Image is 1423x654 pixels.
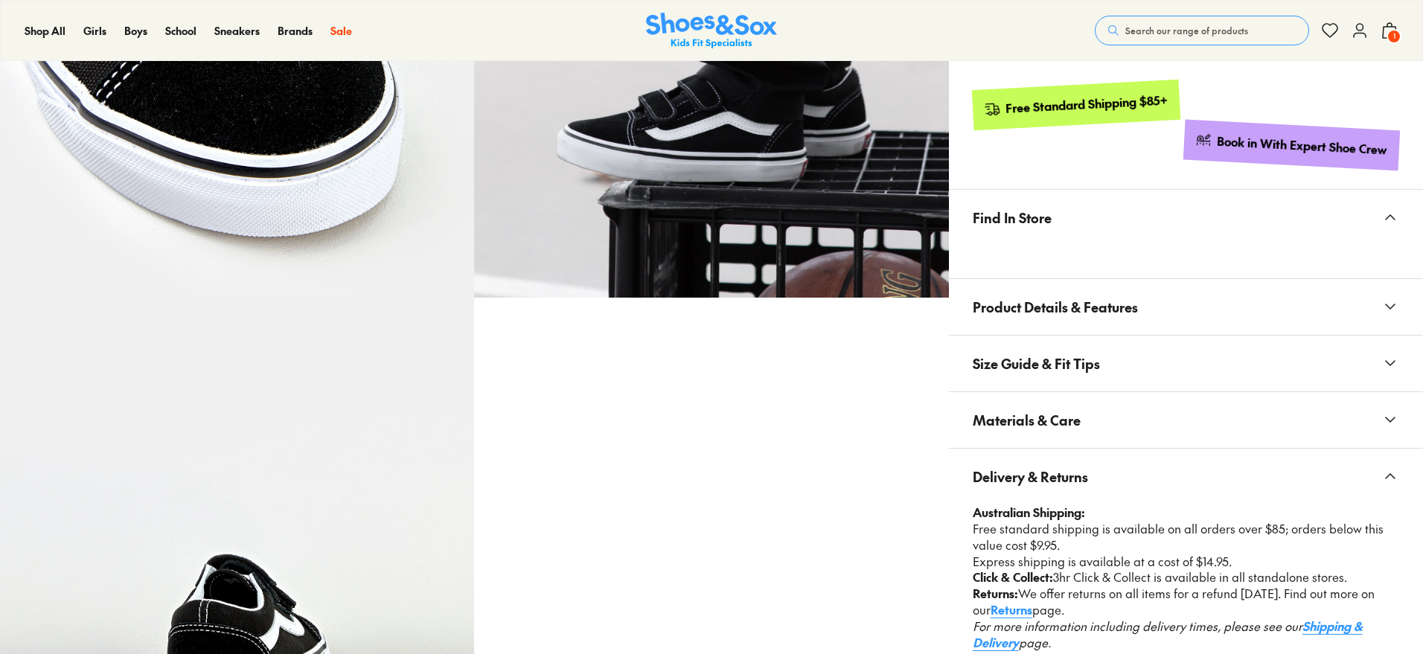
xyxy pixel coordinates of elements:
span: Search our range of products [1125,24,1248,37]
span: Size Guide & Fit Tips [973,342,1100,385]
a: Shipping & Delivery [973,618,1363,650]
span: Find In Store [973,196,1052,240]
span: Materials & Care [973,398,1081,442]
p: Free standard shipping is available on all orders over $85; orders below this value cost $9.95. E... [973,504,1399,570]
p: 3hr Click & Collect is available in all standalone stores. [973,569,1399,586]
div: Book in With Expert Shoe Crew [1217,133,1388,158]
span: Product Details & Features [973,285,1138,329]
span: Brands [278,23,313,38]
p: We offer returns on all items for a refund [DATE]. Find out more on our page. [973,586,1399,618]
a: Sale [330,23,352,39]
strong: Returns: [973,585,1018,601]
em: For more information including delivery times, please see our [973,618,1302,634]
a: Sneakers [214,23,260,39]
a: Shop All [25,23,65,39]
span: Sneakers [214,23,260,38]
span: School [165,23,196,38]
span: Boys [124,23,147,38]
a: Girls [83,23,106,39]
em: page. [1019,634,1051,650]
img: SNS_Logo_Responsive.svg [646,13,777,49]
button: Size Guide & Fit Tips [949,336,1423,391]
strong: Australian Shipping: [973,504,1085,520]
span: Delivery & Returns [973,455,1088,498]
a: Shoes & Sox [646,13,777,49]
span: Sale [330,23,352,38]
button: Find In Store [949,190,1423,246]
div: Free Standard Shipping $85+ [1005,92,1168,116]
span: Girls [83,23,106,38]
button: Delivery & Returns [949,449,1423,504]
a: Free Standard Shipping $85+ [971,80,1180,130]
a: School [165,23,196,39]
button: Search our range of products [1095,16,1309,45]
a: Boys [124,23,147,39]
a: Book in With Expert Shoe Crew [1183,119,1400,170]
strong: Click & Collect: [973,568,1053,585]
button: Product Details & Features [949,279,1423,335]
a: Returns [991,601,1032,618]
button: Materials & Care [949,392,1423,448]
span: Shop All [25,23,65,38]
button: 1 [1381,14,1398,47]
iframe: Find in Store [973,246,1399,260]
a: Brands [278,23,313,39]
span: 1 [1387,29,1401,44]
